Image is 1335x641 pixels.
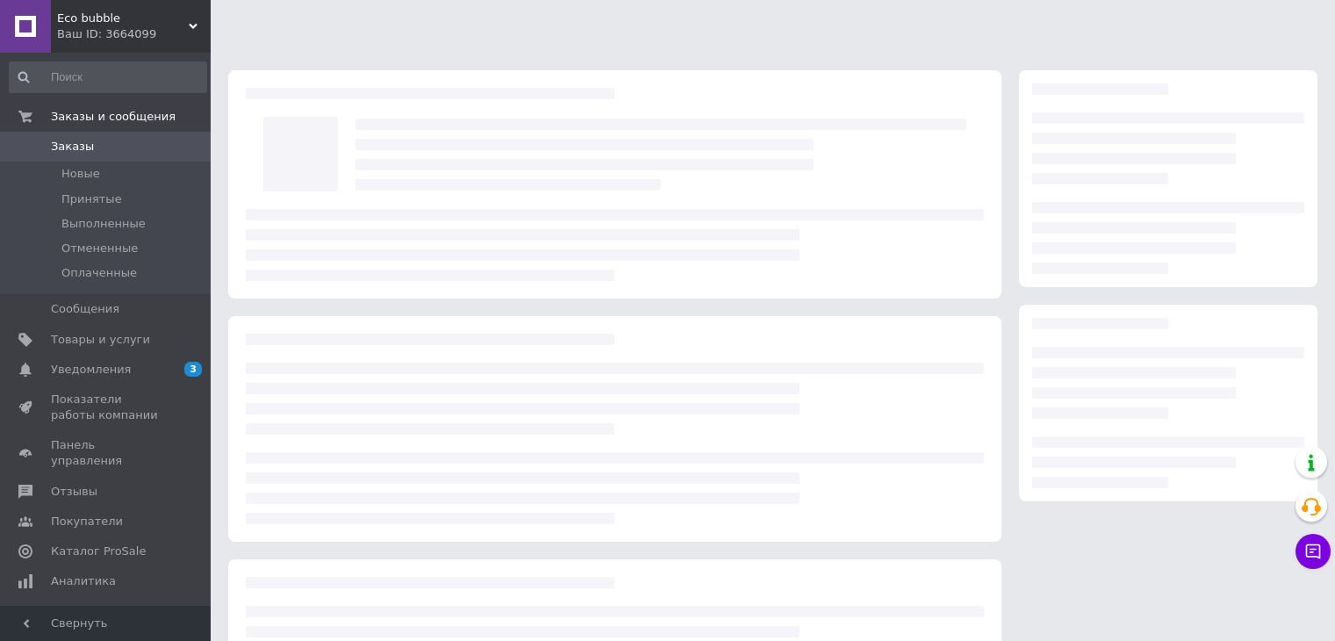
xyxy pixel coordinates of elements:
span: Отмененные [61,241,138,256]
span: Eco bubble [57,11,189,26]
span: Каталог ProSale [51,544,146,559]
span: 3 [184,362,202,377]
input: Поиск [9,61,207,93]
span: Аналитика [51,573,116,589]
span: Панель управления [51,437,162,469]
span: Новые [61,166,100,182]
span: Принятые [61,191,122,207]
span: Выполненные [61,216,146,232]
span: Заказы [51,139,94,155]
button: Чат с покупателем [1296,534,1331,569]
span: Уведомления [51,362,131,378]
div: Ваш ID: 3664099 [57,26,211,42]
span: Показатели работы компании [51,392,162,423]
span: Отзывы [51,484,97,500]
span: Сообщения [51,301,119,317]
span: Оплаченные [61,265,137,281]
span: Заказы и сообщения [51,109,176,125]
span: Товары и услуги [51,332,150,348]
span: Инструменты вебмастера и SEO [51,603,162,635]
span: Покупатели [51,514,123,529]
